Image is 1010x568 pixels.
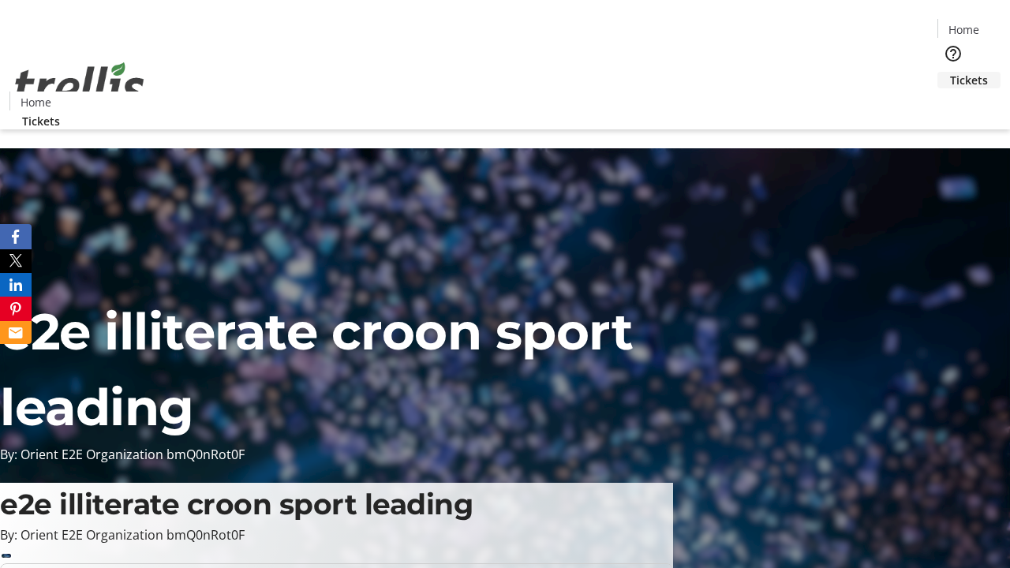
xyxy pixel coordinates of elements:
[10,94,61,110] a: Home
[948,21,979,38] span: Home
[9,113,73,129] a: Tickets
[937,72,1001,88] a: Tickets
[937,88,969,120] button: Cart
[9,45,150,124] img: Orient E2E Organization bmQ0nRot0F's Logo
[22,113,60,129] span: Tickets
[950,72,988,88] span: Tickets
[937,38,969,69] button: Help
[938,21,989,38] a: Home
[21,94,51,110] span: Home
